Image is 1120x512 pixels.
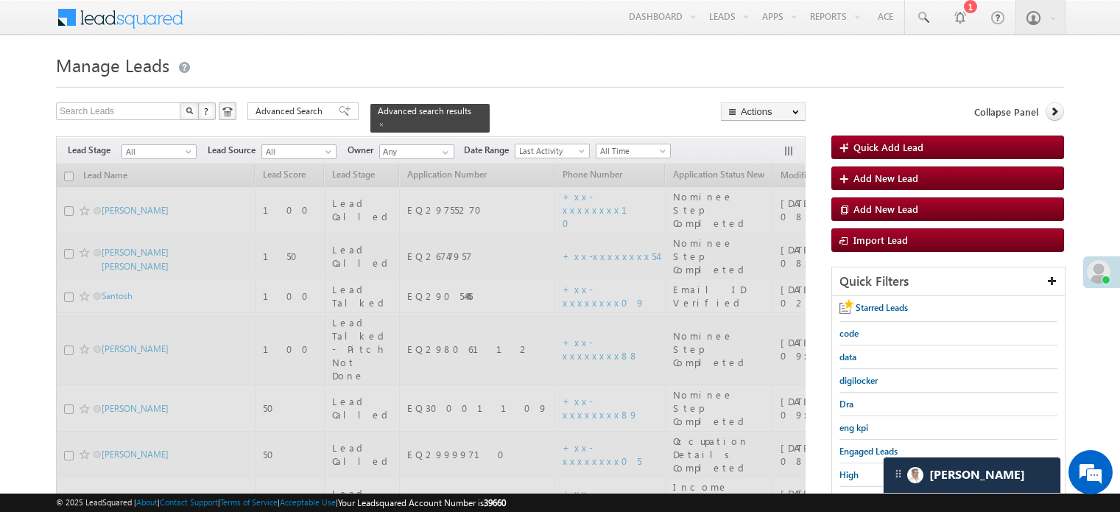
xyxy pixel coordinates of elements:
span: Advanced Search [256,105,327,118]
span: ? [204,105,211,117]
span: Add New Lead [853,203,918,215]
a: Show All Items [434,145,453,160]
span: Starred Leads [856,302,908,313]
div: Quick Filters [832,267,1065,296]
span: Last Activity [515,144,585,158]
img: Carter [907,467,923,483]
span: All [262,145,332,158]
a: All [261,144,337,159]
img: carter-drag [892,468,904,480]
span: All Time [596,144,666,158]
span: Date Range [464,144,515,157]
a: Last Activity [515,144,590,158]
span: Add New Lead [853,172,918,184]
span: Collapse Panel [974,105,1038,119]
span: Manage Leads [56,53,169,77]
span: Advanced search results [378,105,471,116]
span: Your Leadsquared Account Number is [338,497,506,508]
span: All [122,145,192,158]
span: 39660 [484,497,506,508]
span: code [839,328,859,339]
span: digilocker [839,375,878,386]
button: Actions [721,102,806,121]
span: Carter [929,468,1025,482]
span: eng kpi [839,422,868,433]
span: Lead Stage [68,144,121,157]
span: Owner [348,144,379,157]
a: All Time [596,144,671,158]
a: Acceptable Use [280,497,336,507]
img: Search [186,107,193,114]
span: Lead Source [208,144,261,157]
div: carter-dragCarter[PERSON_NAME] [883,457,1061,494]
span: © 2025 LeadSquared | | | | | [56,496,506,510]
a: Contact Support [160,497,218,507]
a: All [121,144,197,159]
a: Terms of Service [220,497,278,507]
span: Quick Add Lead [853,141,923,153]
span: Dra [839,399,853,410]
button: ? [198,102,216,120]
span: Engaged Leads [839,446,898,457]
span: data [839,351,856,362]
a: About [136,497,158,507]
input: Type to Search [379,144,454,159]
span: High [839,469,859,480]
span: Import Lead [853,234,908,246]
